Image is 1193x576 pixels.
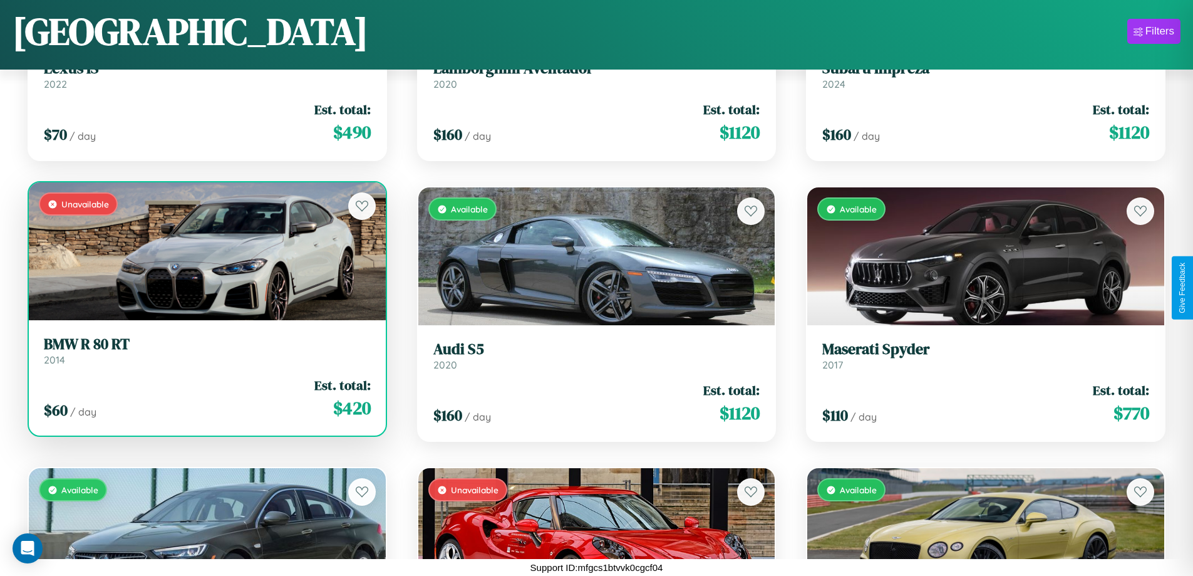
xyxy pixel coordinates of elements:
div: Give Feedback [1178,263,1187,313]
h3: BMW R 80 RT [44,335,371,353]
span: / day [854,130,880,142]
span: 2017 [822,359,843,371]
span: Available [840,484,877,495]
a: Lamborghini Aventador2020 [433,60,760,90]
span: Est. total: [314,376,371,394]
span: $ 1120 [720,401,760,426]
a: BMW R 80 RT2014 [44,335,371,366]
span: / day [850,411,877,423]
span: $ 160 [433,124,462,145]
span: Est. total: [703,100,760,118]
h3: Audi S5 [433,340,760,359]
span: 2020 [433,359,457,371]
h3: Maserati Spyder [822,340,1149,359]
a: Maserati Spyder2017 [822,340,1149,371]
span: / day [70,130,96,142]
span: Est. total: [703,381,760,399]
span: 2020 [433,78,457,90]
span: 2014 [44,353,65,366]
span: $ 110 [822,405,848,426]
span: $ 490 [333,120,371,145]
button: Filters [1127,19,1180,44]
span: $ 770 [1113,401,1149,426]
a: Subaru Impreza2024 [822,60,1149,90]
div: Filters [1145,25,1174,38]
span: Available [61,484,98,495]
span: Est. total: [1093,381,1149,399]
span: $ 160 [822,124,851,145]
div: Open Intercom Messenger [13,533,43,563]
span: $ 70 [44,124,67,145]
span: Unavailable [451,484,498,495]
span: Available [451,204,488,214]
span: / day [465,130,491,142]
span: Unavailable [61,199,109,209]
span: / day [70,406,96,418]
p: Support ID: mfgcs1btvvk0cgcf04 [530,559,663,576]
span: 2024 [822,78,845,90]
h1: [GEOGRAPHIC_DATA] [13,6,368,57]
span: / day [465,411,491,423]
span: $ 1120 [1109,120,1149,145]
span: Available [840,204,877,214]
span: 2022 [44,78,67,90]
span: $ 160 [433,405,462,426]
span: Est. total: [314,100,371,118]
span: $ 1120 [720,120,760,145]
a: Lexus IS2022 [44,60,371,90]
a: Audi S52020 [433,340,760,371]
span: $ 60 [44,400,68,421]
span: $ 420 [333,395,371,421]
span: Est. total: [1093,100,1149,118]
